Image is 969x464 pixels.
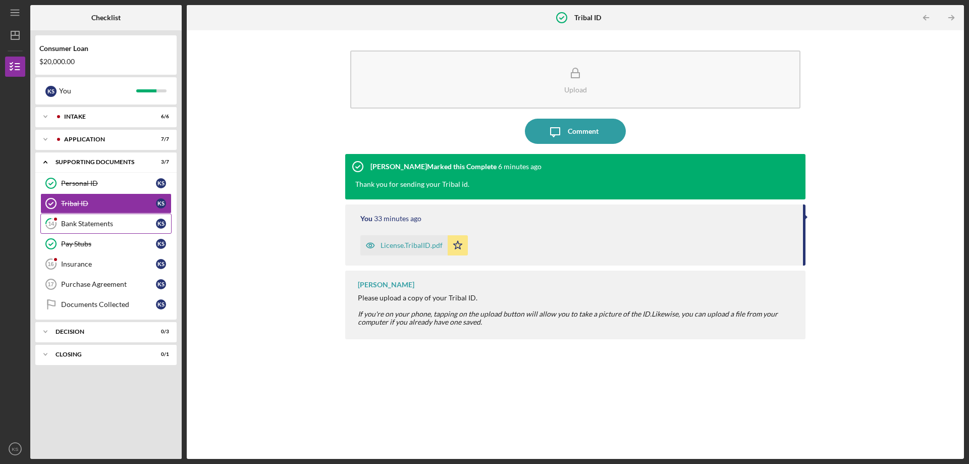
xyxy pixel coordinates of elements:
[525,119,626,144] button: Comment
[358,310,778,326] em: Likewise, you can upload a file from your computer if you already have one saved.
[564,86,587,93] div: Upload
[156,178,166,188] div: K S
[360,215,372,223] div: You
[64,136,144,142] div: Application
[40,173,172,193] a: Personal IDKS
[156,219,166,229] div: K S
[47,261,53,267] tspan: 16
[156,239,166,249] div: K S
[59,82,136,99] div: You
[358,310,652,318] em: If you're on your phone, tapping on the upload button will allow you to take a picture of the ID.
[350,50,800,109] button: Upload
[151,329,169,335] div: 0 / 3
[61,240,156,248] div: Pay Stubs
[40,274,172,294] a: 17Purchase AgreementKS
[61,300,156,308] div: Documents Collected
[61,260,156,268] div: Insurance
[360,235,468,255] button: License.TribalID.pdf
[381,241,443,249] div: License.TribalID.pdf
[156,279,166,289] div: K S
[568,119,599,144] div: Comment
[40,214,172,234] a: 14Bank StatementsKS
[61,179,156,187] div: Personal ID
[358,281,414,289] div: [PERSON_NAME]
[61,220,156,228] div: Bank Statements
[61,199,156,208] div: Tribal ID
[498,163,542,171] time: 2025-10-03 18:40
[47,281,53,287] tspan: 17
[61,280,156,288] div: Purchase Agreement
[12,446,19,452] text: KS
[5,439,25,459] button: KS
[48,221,55,227] tspan: 14
[574,14,601,22] b: Tribal ID
[151,159,169,165] div: 3 / 7
[151,351,169,357] div: 0 / 1
[151,136,169,142] div: 7 / 7
[374,215,421,223] time: 2025-10-03 18:12
[156,299,166,310] div: K S
[64,114,144,120] div: Intake
[40,294,172,315] a: Documents CollectedKS
[40,234,172,254] a: Pay StubsKS
[156,198,166,209] div: K S
[40,193,172,214] a: Tribal IDKS
[56,351,144,357] div: Closing
[45,86,57,97] div: K S
[358,294,795,302] div: Please upload a copy of your Tribal ID.
[355,179,469,189] div: Thank you for sending your Tribal id.
[151,114,169,120] div: 6 / 6
[370,163,497,171] div: [PERSON_NAME] Marked this Complete
[56,159,144,165] div: Supporting Documents
[91,14,121,22] b: Checklist
[156,259,166,269] div: K S
[39,44,173,53] div: Consumer Loan
[56,329,144,335] div: Decision
[39,58,173,66] div: $20,000.00
[40,254,172,274] a: 16InsuranceKS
